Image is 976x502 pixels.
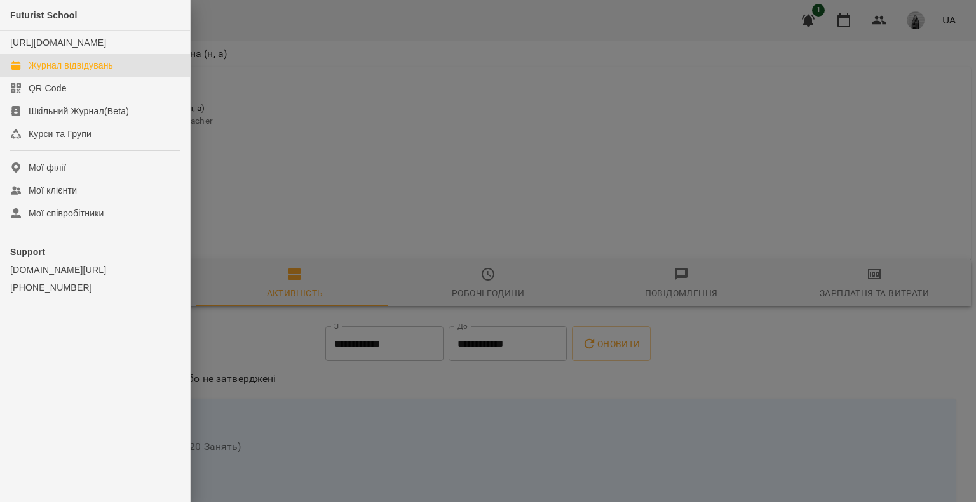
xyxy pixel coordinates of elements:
[29,82,67,95] div: QR Code
[10,37,106,48] a: [URL][DOMAIN_NAME]
[29,207,104,220] div: Мої співробітники
[29,105,129,117] div: Шкільний Журнал(Beta)
[29,59,113,72] div: Журнал відвідувань
[29,128,91,140] div: Курси та Групи
[29,161,66,174] div: Мої філії
[10,263,180,276] a: [DOMAIN_NAME][URL]
[10,246,180,258] p: Support
[10,281,180,294] a: [PHONE_NUMBER]
[10,10,78,20] span: Futurist School
[29,184,77,197] div: Мої клієнти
